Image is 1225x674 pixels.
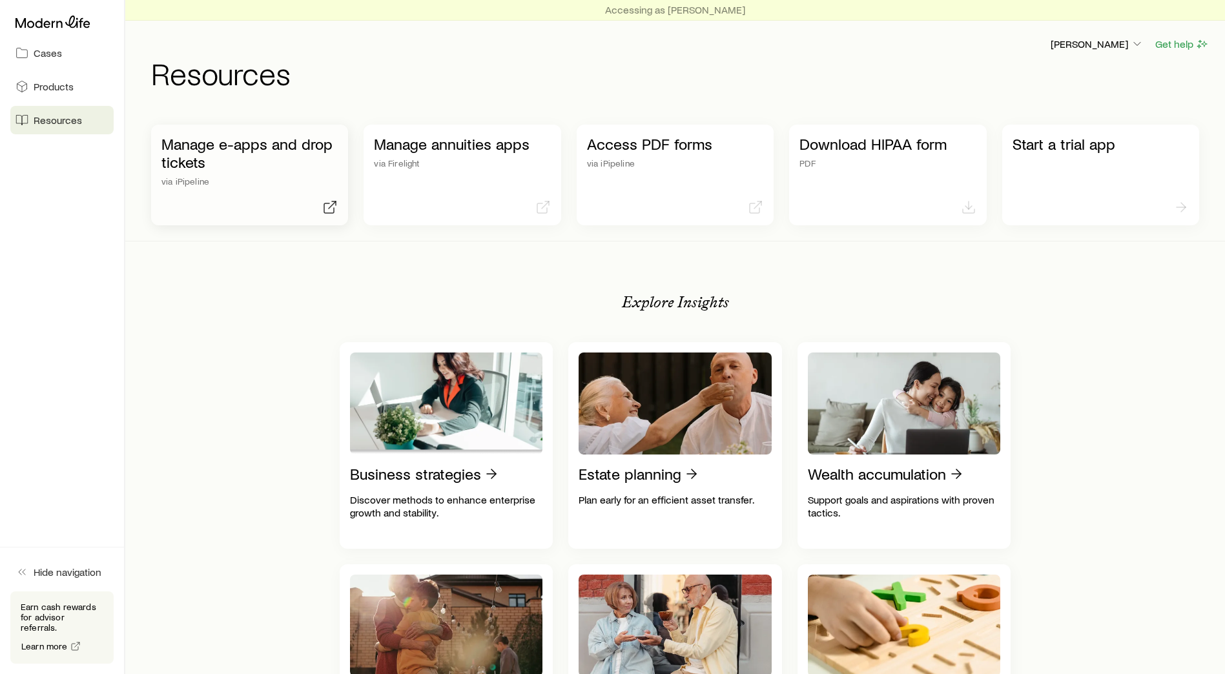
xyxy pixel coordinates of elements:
img: Estate planning [579,352,772,454]
p: via iPipeline [587,158,763,168]
p: Download HIPAA form [799,135,976,153]
p: via iPipeline [161,176,338,187]
p: Plan early for an efficient asset transfer. [579,493,772,506]
p: Wealth accumulation [808,465,946,483]
a: Business strategiesDiscover methods to enhance enterprise growth and stability. [340,342,553,549]
span: Learn more [21,642,68,651]
div: Earn cash rewards for advisor referrals.Learn more [10,591,114,664]
p: Access PDF forms [587,135,763,153]
p: [PERSON_NAME] [1051,37,1144,50]
p: Estate planning [579,465,681,483]
img: Business strategies [350,352,543,454]
h1: Resources [151,57,1210,88]
p: Discover methods to enhance enterprise growth and stability. [350,493,543,519]
p: Accessing as [PERSON_NAME] [605,3,745,16]
p: Business strategies [350,465,481,483]
p: Explore Insights [622,293,729,311]
span: Products [34,80,74,93]
a: Download HIPAA formPDF [789,125,986,225]
a: Estate planningPlan early for an efficient asset transfer. [568,342,782,549]
p: PDF [799,158,976,168]
p: Support goals and aspirations with proven tactics. [808,493,1001,519]
span: Hide navigation [34,566,101,578]
p: Earn cash rewards for advisor referrals. [21,602,103,633]
a: Products [10,72,114,101]
p: via Firelight [374,158,550,168]
img: Wealth accumulation [808,352,1001,454]
a: Wealth accumulationSupport goals and aspirations with proven tactics. [798,342,1011,549]
span: Cases [34,46,62,59]
a: Resources [10,106,114,134]
p: Manage e-apps and drop tickets [161,135,338,171]
a: Cases [10,39,114,67]
button: Get help [1155,37,1210,52]
button: Hide navigation [10,558,114,586]
span: Resources [34,114,82,127]
p: Start a trial app [1013,135,1189,153]
p: Manage annuities apps [374,135,550,153]
button: [PERSON_NAME] [1050,37,1144,52]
